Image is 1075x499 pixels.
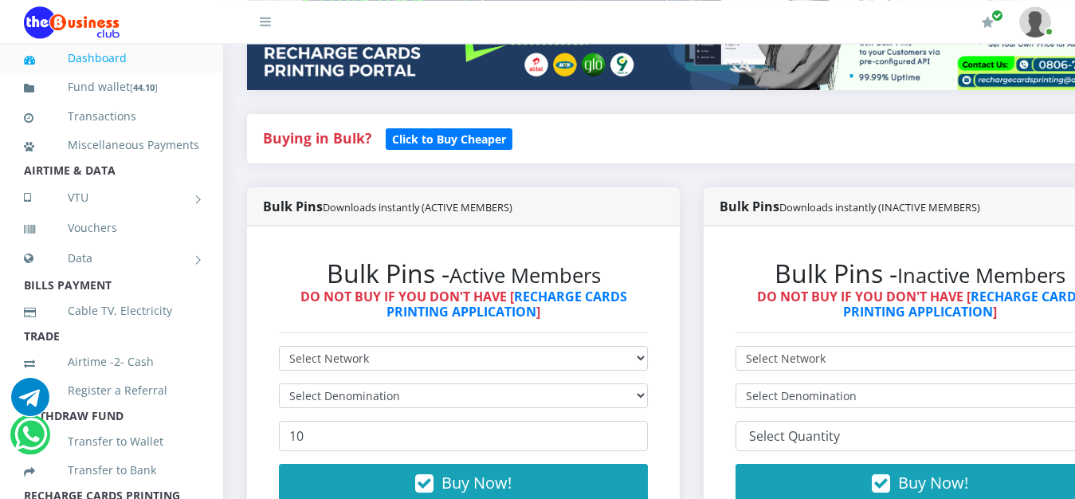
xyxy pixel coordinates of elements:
[24,69,199,106] a: Fund wallet[44.10]
[720,198,980,215] strong: Bulk Pins
[24,293,199,329] a: Cable TV, Electricity
[130,81,158,93] small: [ ]
[24,40,199,77] a: Dashboard
[24,372,199,409] a: Register a Referral
[133,81,155,93] b: 44.10
[386,128,512,147] a: Click to Buy Cheaper
[263,128,371,147] strong: Buying in Bulk?
[897,261,1065,289] small: Inactive Members
[779,200,980,214] small: Downloads instantly (INACTIVE MEMBERS)
[279,258,648,289] h2: Bulk Pins -
[24,238,199,278] a: Data
[982,16,994,29] i: Renew/Upgrade Subscription
[24,98,199,135] a: Transactions
[14,427,47,454] a: Chat for support
[24,6,120,38] img: Logo
[392,132,506,147] b: Click to Buy Cheaper
[279,421,648,451] input: Enter Quantity
[386,288,627,320] a: RECHARGE CARDS PRINTING APPLICATION
[323,200,512,214] small: Downloads instantly (ACTIVE MEMBERS)
[441,472,512,493] span: Buy Now!
[1019,6,1051,37] img: User
[24,178,199,218] a: VTU
[24,127,199,163] a: Miscellaneous Payments
[263,198,512,215] strong: Bulk Pins
[24,452,199,489] a: Transfer to Bank
[991,10,1003,22] span: Renew/Upgrade Subscription
[898,472,968,493] span: Buy Now!
[24,344,199,380] a: Airtime -2- Cash
[11,390,49,416] a: Chat for support
[449,261,601,289] small: Active Members
[24,210,199,246] a: Vouchers
[24,423,199,460] a: Transfer to Wallet
[300,288,627,320] strong: DO NOT BUY IF YOU DON'T HAVE [ ]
